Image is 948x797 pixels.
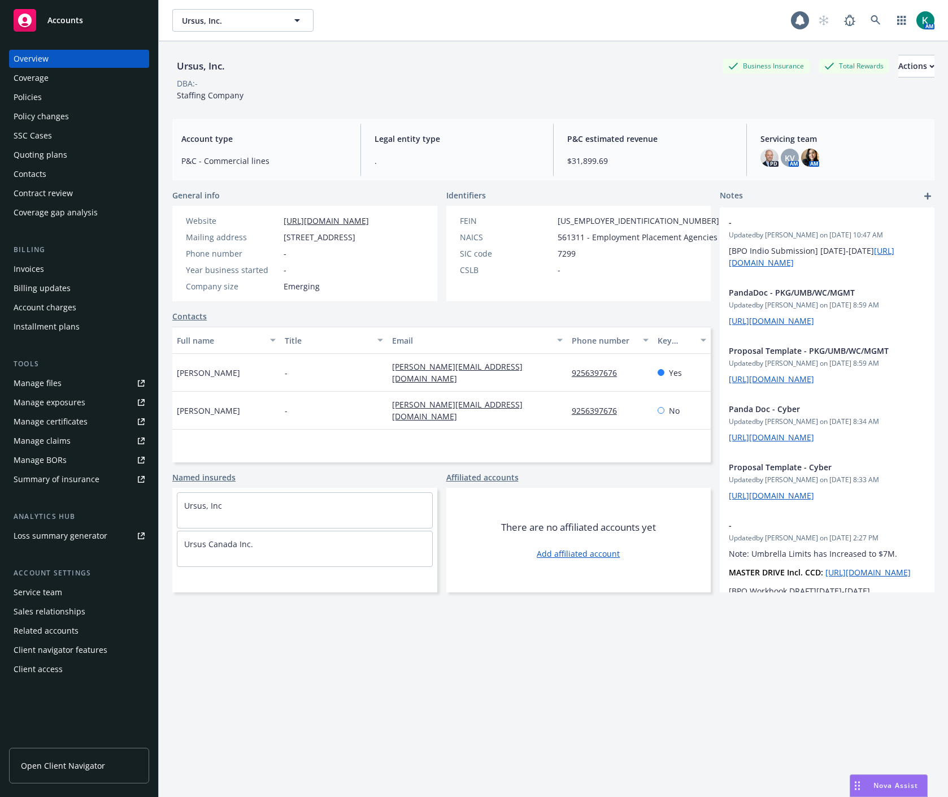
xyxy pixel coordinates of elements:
span: There are no affiliated accounts yet [501,521,656,534]
span: No [669,405,680,417]
button: Nova Assist [850,774,928,797]
a: Switch app [890,9,913,32]
div: NAICS [460,231,553,243]
div: SIC code [460,248,553,259]
a: Service team [9,583,149,601]
div: Summary of insurance [14,470,99,488]
div: Business Insurance [723,59,810,73]
div: Invoices [14,260,44,278]
span: Accounts [47,16,83,25]
span: Staffing Company [177,90,243,101]
a: [PERSON_NAME][EMAIL_ADDRESS][DOMAIN_NAME] [392,399,523,422]
span: Legal entity type [375,133,540,145]
div: Sales relationships [14,603,85,621]
div: Manage certificates [14,413,88,431]
div: Related accounts [14,622,79,640]
span: Emerging [284,280,320,292]
span: Manage exposures [9,393,149,412]
span: Proposal Template - PKG/UMB/WC/MGMT [729,345,896,357]
div: Mailing address [186,231,279,243]
a: 9256397676 [572,367,626,378]
a: Policies [9,88,149,106]
span: - [285,405,288,417]
span: [STREET_ADDRESS] [284,231,355,243]
p: Note: Umbrella Limits has Increased to $7M. [729,548,925,560]
a: Affiliated accounts [446,471,519,483]
div: FEIN [460,215,553,227]
p: [BPO Indio Submission] [DATE]-[DATE] [729,245,925,268]
a: [URL][DOMAIN_NAME] [729,374,814,384]
a: Sales relationships [9,603,149,621]
span: - [284,248,286,259]
div: Key contact [658,335,694,346]
span: Updated by [PERSON_NAME] on [DATE] 8:59 AM [729,358,925,369]
span: Updated by [PERSON_NAME] on [DATE] 10:47 AM [729,230,925,240]
div: Billing [9,244,149,255]
a: [URL][DOMAIN_NAME] [729,432,814,443]
button: Actions [898,55,934,77]
a: Client access [9,660,149,678]
div: Account settings [9,568,149,579]
span: Updated by [PERSON_NAME] on [DATE] 8:33 AM [729,475,925,485]
span: Updated by [PERSON_NAME] on [DATE] 8:59 AM [729,300,925,310]
div: Client access [14,660,63,678]
div: Overview [14,50,49,68]
span: P&C estimated revenue [567,133,733,145]
span: $31,899.69 [567,155,733,167]
div: Tools [9,358,149,370]
a: Invoices [9,260,149,278]
button: Email [388,327,567,354]
button: Phone number [567,327,653,354]
div: Coverage gap analysis [14,203,98,222]
a: Policy changes [9,107,149,125]
a: Quoting plans [9,146,149,164]
div: Loss summary generator [14,527,107,545]
a: Manage certificates [9,413,149,431]
span: Yes [669,367,682,379]
div: Total Rewards [819,59,889,73]
div: Full name [177,335,263,346]
button: Full name [172,327,280,354]
img: photo [916,11,934,29]
a: Client navigator features [9,641,149,659]
span: - [284,264,286,276]
span: Updated by [PERSON_NAME] on [DATE] 8:34 AM [729,417,925,427]
span: Updated by [PERSON_NAME] on [DATE] 2:27 PM [729,533,925,543]
span: - [729,519,896,531]
span: P&C - Commercial lines [181,155,347,167]
div: CSLB [460,264,553,276]
div: DBA: - [177,77,198,89]
button: Key contact [653,327,711,354]
a: Overview [9,50,149,68]
div: Contacts [14,165,46,183]
div: Company size [186,280,279,292]
div: Title [285,335,371,346]
a: [URL][DOMAIN_NAME] [825,567,911,578]
span: [US_EMPLOYER_IDENTIFICATION_NUMBER] [558,215,719,227]
div: Proposal Template - PKG/UMB/WC/MGMTUpdatedby [PERSON_NAME] on [DATE] 8:59 AM[URL][DOMAIN_NAME] [720,336,934,394]
img: photo [801,149,819,167]
button: Ursus, Inc. [172,9,314,32]
a: Installment plans [9,318,149,336]
div: Drag to move [850,775,864,796]
div: Ursus, Inc. [172,59,229,73]
div: Phone number [572,335,636,346]
span: Nova Assist [873,781,918,790]
a: add [921,189,934,203]
a: Contacts [172,310,207,322]
a: Related accounts [9,622,149,640]
div: -Updatedby [PERSON_NAME] on [DATE] 2:27 PMNote: Umbrella Limits has Increased to $7M.MASTER DRIVE... [720,510,934,709]
span: 561311 - Employment Placement Agencies [558,231,717,243]
p: [BPO Workbook DRAFT][DATE]-[DATE] [729,585,925,597]
a: Account charges [9,298,149,317]
div: Billing updates [14,279,71,297]
div: Manage claims [14,432,71,450]
div: Service team [14,583,62,601]
span: Identifiers [446,189,486,201]
button: Title [280,327,388,354]
div: Quoting plans [14,146,67,164]
div: Coverage [14,69,49,87]
a: Summary of insurance [9,470,149,488]
div: Account charges [14,298,76,317]
span: PandaDoc - PKG/UMB/WC/MGMT [729,287,896,298]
